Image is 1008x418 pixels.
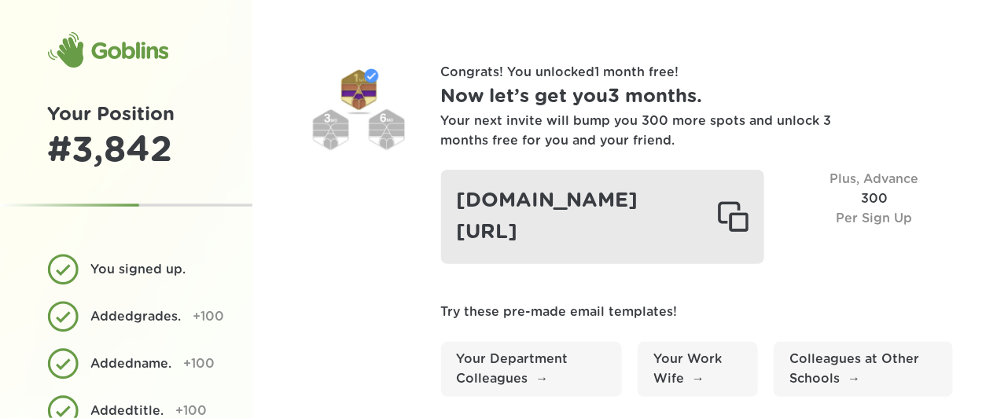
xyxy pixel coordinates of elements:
[441,342,623,397] a: Your Department Colleagues
[441,63,954,82] p: Congrats! You unlocked 1 month free !
[774,342,953,397] a: Colleagues at Other Schools
[830,173,919,185] span: Plus, Advance
[47,130,205,172] div: # 3,842
[638,342,758,397] a: Your Work Wife
[47,101,205,130] h1: Your Position
[441,302,954,322] p: Try these pre-made email templates!
[441,170,765,263] div: [DOMAIN_NAME][URL]
[441,82,954,112] h1: Now let’s get you 3 months .
[837,212,913,225] span: Per Sign Up
[441,112,834,151] div: Your next invite will bump you 300 more spots and unlock 3 months free for you and your friend.
[47,31,168,69] div: Goblins
[796,170,953,263] div: 300
[90,307,181,327] div: Added grades .
[193,307,224,327] div: +100
[90,260,193,280] div: You signed up.
[90,354,171,374] div: Added name .
[183,354,215,374] div: +100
